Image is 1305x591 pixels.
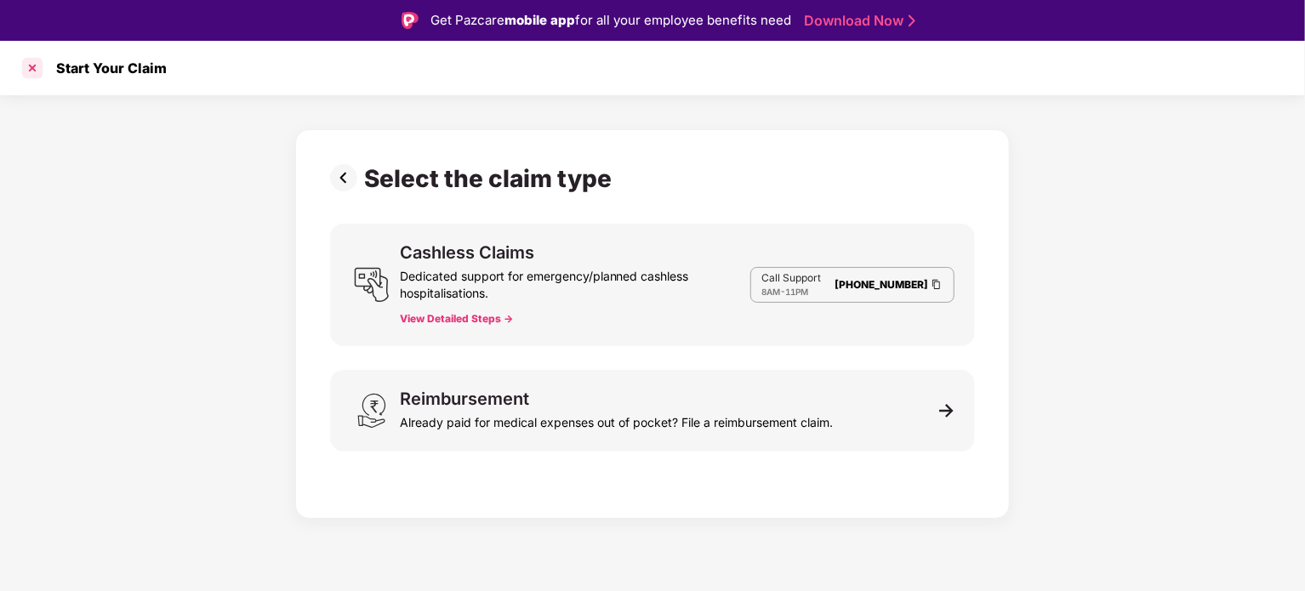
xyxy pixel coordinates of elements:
[504,12,575,28] strong: mobile app
[430,10,791,31] div: Get Pazcare for all your employee benefits need
[785,287,808,297] span: 11PM
[930,277,943,292] img: Clipboard Icon
[400,312,513,326] button: View Detailed Steps ->
[909,12,915,30] img: Stroke
[400,261,750,302] div: Dedicated support for emergency/planned cashless hospitalisations.
[761,287,780,297] span: 8AM
[354,267,390,303] img: svg+xml;base64,PHN2ZyB3aWR0aD0iMjQiIGhlaWdodD0iMjUiIHZpZXdCb3g9IjAgMCAyNCAyNSIgZmlsbD0ibm9uZSIgeG...
[835,278,928,291] a: [PHONE_NUMBER]
[46,60,167,77] div: Start Your Claim
[400,407,833,431] div: Already paid for medical expenses out of pocket? File a reimbursement claim.
[939,403,955,418] img: svg+xml;base64,PHN2ZyB3aWR0aD0iMTEiIGhlaWdodD0iMTEiIHZpZXdCb3g9IjAgMCAxMSAxMSIgZmlsbD0ibm9uZSIgeG...
[761,271,821,285] p: Call Support
[400,244,534,261] div: Cashless Claims
[804,12,910,30] a: Download Now
[400,390,529,407] div: Reimbursement
[402,12,419,29] img: Logo
[354,393,390,429] img: svg+xml;base64,PHN2ZyB3aWR0aD0iMjQiIGhlaWdodD0iMzEiIHZpZXdCb3g9IjAgMCAyNCAzMSIgZmlsbD0ibm9uZSIgeG...
[330,164,364,191] img: svg+xml;base64,PHN2ZyBpZD0iUHJldi0zMngzMiIgeG1sbnM9Imh0dHA6Ly93d3cudzMub3JnLzIwMDAvc3ZnIiB3aWR0aD...
[364,164,618,193] div: Select the claim type
[761,285,821,298] div: -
